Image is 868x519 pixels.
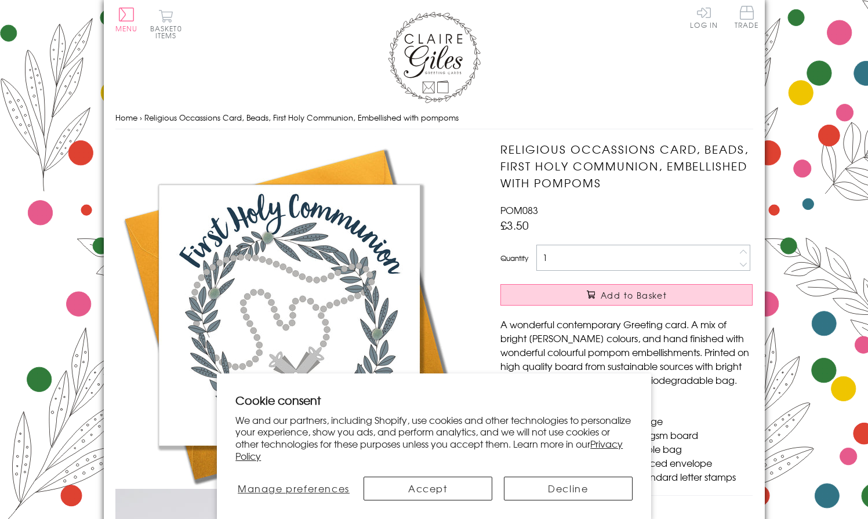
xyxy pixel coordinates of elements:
[601,289,667,301] span: Add to Basket
[238,481,350,495] span: Manage preferences
[690,6,718,28] a: Log In
[235,392,633,408] h2: Cookie consent
[115,106,753,130] nav: breadcrumbs
[500,217,529,233] span: £3.50
[150,9,182,39] button: Basket0 items
[388,12,481,103] img: Claire Giles Greetings Cards
[500,317,753,387] p: A wonderful contemporary Greeting card. A mix of bright [PERSON_NAME] colours, and hand finished ...
[500,284,753,306] button: Add to Basket
[500,141,753,191] h1: Religious Occassions Card, Beads, First Holy Communion, Embellished with pompoms
[144,112,459,123] span: Religious Occassions Card, Beads, First Holy Communion, Embellished with pompoms
[504,477,633,500] button: Decline
[115,8,138,32] button: Menu
[140,112,142,123] span: ›
[115,141,463,489] img: Religious Occassions Card, Beads, First Holy Communion, Embellished with pompoms
[235,477,351,500] button: Manage preferences
[235,437,623,463] a: Privacy Policy
[735,6,759,28] span: Trade
[500,253,528,263] label: Quantity
[155,23,182,41] span: 0 items
[235,414,633,462] p: We and our partners, including Shopify, use cookies and other technologies to personalize your ex...
[115,23,138,34] span: Menu
[735,6,759,31] a: Trade
[500,203,538,217] span: POM083
[115,112,137,123] a: Home
[364,477,492,500] button: Accept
